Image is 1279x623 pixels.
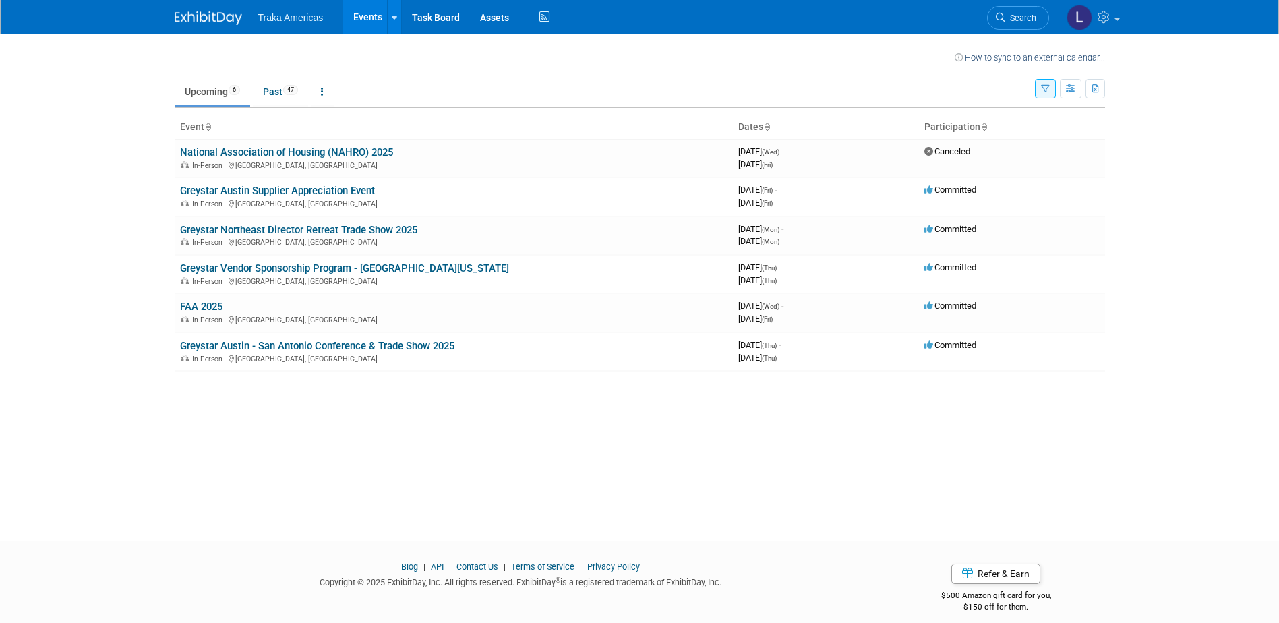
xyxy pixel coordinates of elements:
[192,200,227,208] span: In-Person
[738,314,773,324] span: [DATE]
[887,601,1105,613] div: $150 off for them.
[1005,13,1036,23] span: Search
[180,236,727,247] div: [GEOGRAPHIC_DATA], [GEOGRAPHIC_DATA]
[763,121,770,132] a: Sort by Start Date
[456,562,498,572] a: Contact Us
[738,340,781,350] span: [DATE]
[987,6,1049,30] a: Search
[781,301,783,311] span: -
[775,185,777,195] span: -
[258,12,324,23] span: Traka Americas
[181,161,189,168] img: In-Person Event
[446,562,454,572] span: |
[587,562,640,572] a: Privacy Policy
[980,121,987,132] a: Sort by Participation Type
[781,224,783,234] span: -
[924,340,976,350] span: Committed
[733,116,919,139] th: Dates
[180,301,222,313] a: FAA 2025
[401,562,418,572] a: Blog
[180,314,727,324] div: [GEOGRAPHIC_DATA], [GEOGRAPHIC_DATA]
[180,275,727,286] div: [GEOGRAPHIC_DATA], [GEOGRAPHIC_DATA]
[253,79,308,105] a: Past47
[924,185,976,195] span: Committed
[175,11,242,25] img: ExhibitDay
[500,562,509,572] span: |
[511,562,574,572] a: Terms of Service
[180,224,417,236] a: Greystar Northeast Director Retreat Trade Show 2025
[738,224,783,234] span: [DATE]
[762,161,773,169] span: (Fri)
[181,238,189,245] img: In-Person Event
[762,238,779,245] span: (Mon)
[762,187,773,194] span: (Fri)
[762,342,777,349] span: (Thu)
[951,564,1040,584] a: Refer & Earn
[738,198,773,208] span: [DATE]
[181,355,189,361] img: In-Person Event
[738,236,779,246] span: [DATE]
[762,264,777,272] span: (Thu)
[431,562,444,572] a: API
[738,159,773,169] span: [DATE]
[180,262,509,274] a: Greystar Vendor Sponsorship Program - [GEOGRAPHIC_DATA][US_STATE]
[420,562,429,572] span: |
[762,226,779,233] span: (Mon)
[738,262,781,272] span: [DATE]
[229,85,240,95] span: 6
[1067,5,1092,30] img: Larry Green
[180,159,727,170] div: [GEOGRAPHIC_DATA], [GEOGRAPHIC_DATA]
[181,200,189,206] img: In-Person Event
[738,146,783,156] span: [DATE]
[192,277,227,286] span: In-Person
[175,116,733,139] th: Event
[738,301,783,311] span: [DATE]
[175,573,868,589] div: Copyright © 2025 ExhibitDay, Inc. All rights reserved. ExhibitDay is a registered trademark of Ex...
[738,185,777,195] span: [DATE]
[180,353,727,363] div: [GEOGRAPHIC_DATA], [GEOGRAPHIC_DATA]
[192,238,227,247] span: In-Person
[762,200,773,207] span: (Fri)
[762,148,779,156] span: (Wed)
[180,146,393,158] a: National Association of Housing (NAHRO) 2025
[181,277,189,284] img: In-Person Event
[924,262,976,272] span: Committed
[204,121,211,132] a: Sort by Event Name
[192,355,227,363] span: In-Person
[779,340,781,350] span: -
[762,303,779,310] span: (Wed)
[181,316,189,322] img: In-Person Event
[180,198,727,208] div: [GEOGRAPHIC_DATA], [GEOGRAPHIC_DATA]
[779,262,781,272] span: -
[919,116,1105,139] th: Participation
[924,146,970,156] span: Canceled
[762,355,777,362] span: (Thu)
[955,53,1105,63] a: How to sync to an external calendar...
[762,277,777,285] span: (Thu)
[887,581,1105,612] div: $500 Amazon gift card for you,
[180,185,375,197] a: Greystar Austin Supplier Appreciation Event
[762,316,773,323] span: (Fri)
[738,275,777,285] span: [DATE]
[175,79,250,105] a: Upcoming6
[738,353,777,363] span: [DATE]
[556,576,560,584] sup: ®
[781,146,783,156] span: -
[924,301,976,311] span: Committed
[180,340,454,352] a: Greystar Austin - San Antonio Conference & Trade Show 2025
[283,85,298,95] span: 47
[576,562,585,572] span: |
[924,224,976,234] span: Committed
[192,316,227,324] span: In-Person
[192,161,227,170] span: In-Person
